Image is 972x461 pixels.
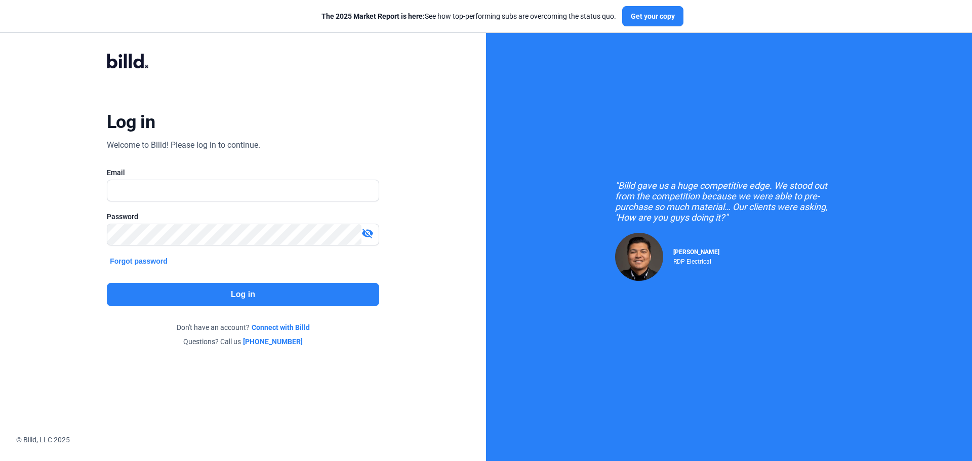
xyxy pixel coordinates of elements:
button: Get your copy [622,6,683,26]
button: Forgot password [107,256,171,267]
a: [PHONE_NUMBER] [243,337,303,347]
span: [PERSON_NAME] [673,248,719,256]
a: Connect with Billd [252,322,310,332]
mat-icon: visibility_off [361,227,374,239]
button: Log in [107,283,379,306]
div: Don't have an account? [107,322,379,332]
div: Questions? Call us [107,337,379,347]
div: See how top-performing subs are overcoming the status quo. [321,11,616,21]
img: Raul Pacheco [615,233,663,281]
div: Log in [107,111,155,133]
div: Password [107,212,379,222]
div: RDP Electrical [673,256,719,265]
div: Email [107,167,379,178]
span: The 2025 Market Report is here: [321,12,425,20]
div: Welcome to Billd! Please log in to continue. [107,139,260,151]
div: "Billd gave us a huge competitive edge. We stood out from the competition because we were able to... [615,180,843,223]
